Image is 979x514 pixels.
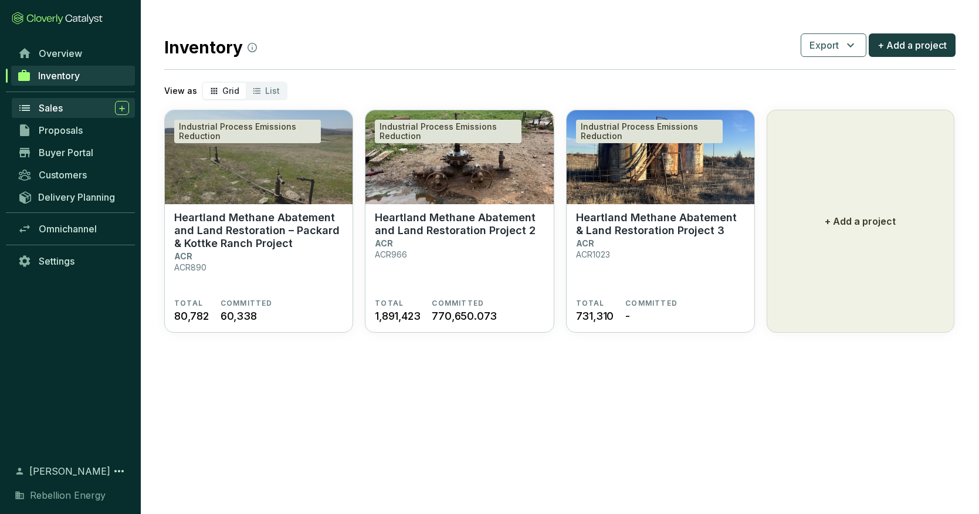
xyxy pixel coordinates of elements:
span: 770,650.073 [432,308,497,324]
span: Omnichannel [39,223,97,235]
span: COMMITTED [221,299,273,308]
span: TOTAL [576,299,605,308]
span: List [265,86,280,96]
a: Customers [12,165,135,185]
button: Export [801,33,866,57]
span: - [625,308,630,324]
p: Heartland Methane Abatement and Land Restoration – Packard & Kottke Ranch Project [174,211,343,250]
img: Heartland Methane Abatement and Land Restoration – Packard & Kottke Ranch Project [165,110,353,204]
a: Heartland Methane Abatement and Land Restoration Project 2Industrial Process Emissions ReductionH... [365,110,554,333]
p: ACR1023 [576,249,610,259]
span: Rebellion Energy [30,488,106,502]
p: Heartland Methane Abatement & Land Restoration Project 3 [576,211,745,237]
span: 1,891,423 [375,308,420,324]
p: ACR [174,251,192,261]
span: COMMITTED [432,299,484,308]
a: Buyer Portal [12,143,135,163]
span: + Add a project [878,38,947,52]
div: Industrial Process Emissions Reduction [174,120,321,143]
span: Overview [39,48,82,59]
img: Heartland Methane Abatement and Land Restoration Project 2 [365,110,553,204]
a: Inventory [11,66,135,86]
span: Grid [222,86,239,96]
span: TOTAL [375,299,404,308]
span: Settings [39,255,74,267]
div: Industrial Process Emissions Reduction [375,120,521,143]
a: Heartland Methane Abatement & Land Restoration Project 3Industrial Process Emissions ReductionHea... [566,110,755,333]
button: + Add a project [869,33,956,57]
span: Export [809,38,839,52]
span: Proposals [39,124,83,136]
span: Delivery Planning [38,191,115,203]
span: 80,782 [174,308,209,324]
p: ACR966 [375,249,407,259]
span: Buyer Portal [39,147,93,158]
span: Sales [39,102,63,114]
a: Settings [12,251,135,271]
span: Customers [39,169,87,181]
p: ACR [375,238,393,248]
div: Industrial Process Emissions Reduction [576,120,723,143]
a: Heartland Methane Abatement and Land Restoration – Packard & Kottke Ranch ProjectIndustrial Proce... [164,110,353,333]
div: segmented control [202,82,287,100]
a: Overview [12,43,135,63]
h2: Inventory [164,35,257,60]
span: TOTAL [174,299,203,308]
p: ACR [576,238,594,248]
p: + Add a project [825,214,896,228]
a: Proposals [12,120,135,140]
a: Delivery Planning [12,187,135,207]
a: Omnichannel [12,219,135,239]
span: 731,310 [576,308,614,324]
button: + Add a project [767,110,954,333]
p: ACR890 [174,262,206,272]
span: [PERSON_NAME] [29,464,110,478]
span: COMMITTED [625,299,677,308]
p: Heartland Methane Abatement and Land Restoration Project 2 [375,211,544,237]
img: Heartland Methane Abatement & Land Restoration Project 3 [567,110,754,204]
p: View as [164,85,197,97]
a: Sales [12,98,135,118]
span: Inventory [38,70,80,82]
span: 60,338 [221,308,257,324]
